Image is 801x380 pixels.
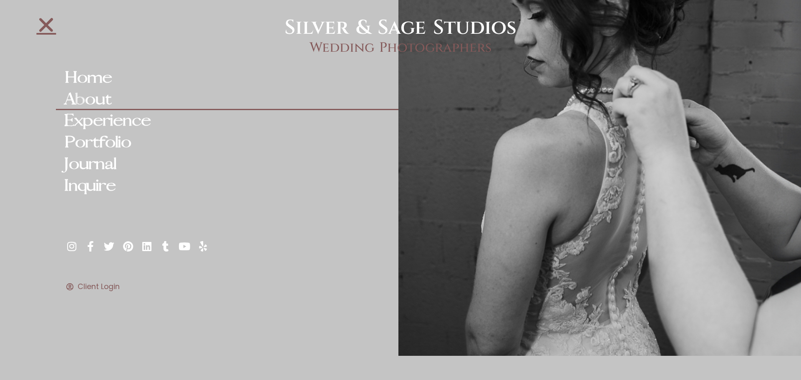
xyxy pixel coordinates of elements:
[56,89,398,111] a: About
[56,110,398,132] a: Experience
[56,67,398,197] nav: Menu
[56,154,398,175] a: Journal
[36,15,56,35] a: Close
[56,175,398,197] a: Inquire
[200,40,601,56] h2: Wedding Photographers
[56,67,398,89] a: Home
[56,132,398,154] a: Portfolio
[66,282,398,291] a: Client Login
[76,282,120,291] span: Client Login
[200,16,601,40] h2: Silver & Sage Studios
